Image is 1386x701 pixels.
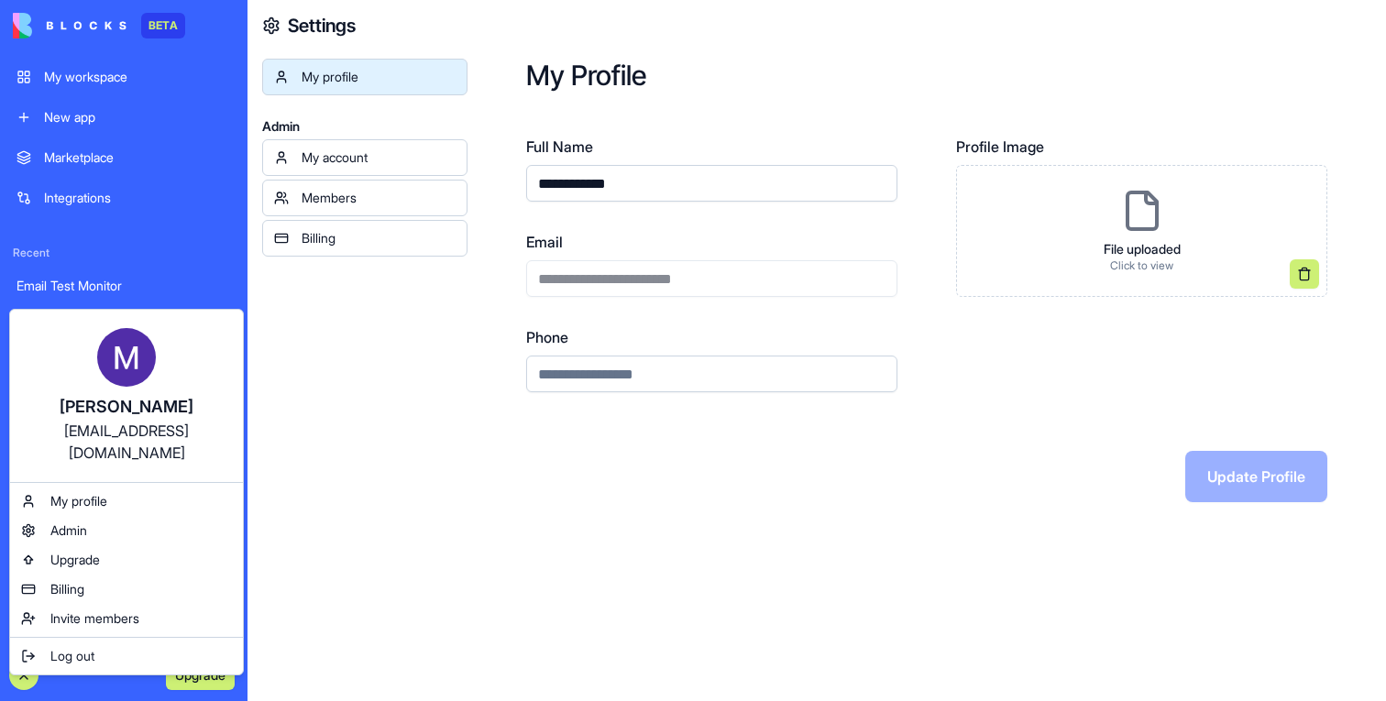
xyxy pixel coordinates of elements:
[28,420,225,464] div: [EMAIL_ADDRESS][DOMAIN_NAME]
[97,328,156,387] img: ACg8ocJtOslkEheqcbxbRNY-DBVyiSoWR6j0po04Vm4_vNZB470J1w=s96-c
[14,487,239,516] a: My profile
[50,647,94,665] span: Log out
[14,575,239,604] a: Billing
[50,551,100,569] span: Upgrade
[50,609,139,628] span: Invite members
[14,545,239,575] a: Upgrade
[50,492,107,510] span: My profile
[50,580,84,598] span: Billing
[28,394,225,420] div: [PERSON_NAME]
[14,313,239,478] a: [PERSON_NAME][EMAIL_ADDRESS][DOMAIN_NAME]
[14,604,239,633] a: Invite members
[5,246,242,260] span: Recent
[50,521,87,540] span: Admin
[16,277,231,295] div: Email Test Monitor
[14,516,239,545] a: Admin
